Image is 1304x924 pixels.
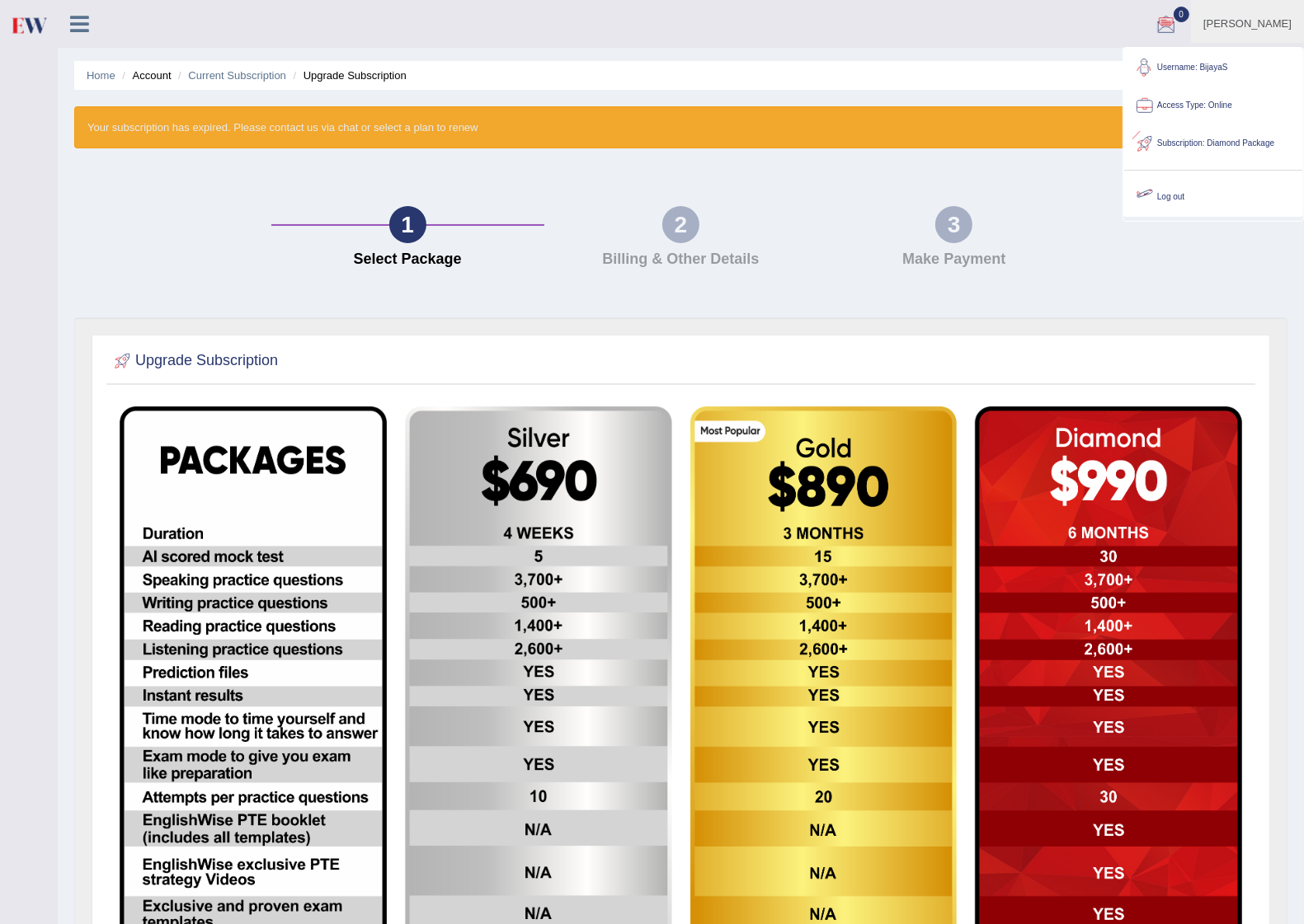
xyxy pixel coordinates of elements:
[389,206,426,243] div: 1
[280,251,536,268] h4: Select Package
[553,251,809,268] h4: Billing & Other Details
[1124,87,1302,124] a: Access Type: Online
[1124,49,1302,87] a: Username: BijayaS
[662,206,699,243] div: 2
[118,68,171,83] li: Account
[1174,7,1190,22] span: 0
[290,68,407,83] li: Upgrade Subscription
[1124,178,1302,216] a: Log out
[935,206,972,243] div: 3
[188,69,286,82] a: Current Subscription
[826,251,1082,268] h4: Make Payment
[1124,124,1302,162] a: Subscription: Diamond Package
[74,106,1288,148] div: Your subscription has expired. Please contact us via chat or select a plan to renew
[87,69,115,82] a: Home
[111,349,278,373] h2: Upgrade Subscription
